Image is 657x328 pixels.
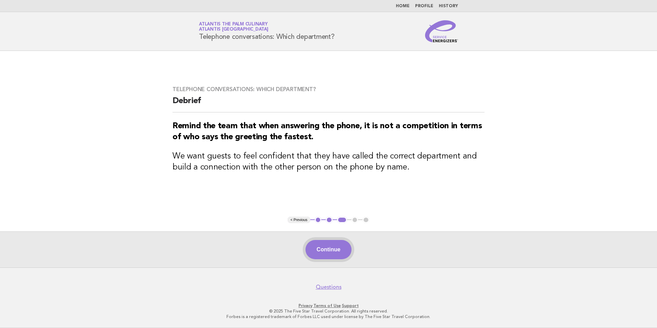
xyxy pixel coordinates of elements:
[425,20,458,42] img: Service Energizers
[313,303,341,308] a: Terms of Use
[299,303,312,308] a: Privacy
[415,4,433,8] a: Profile
[172,86,485,93] h3: Telephone conversations: Which department?
[288,217,310,223] button: < Previous
[172,151,485,173] h3: We want guests to feel confident that they have called the correct department and build a connect...
[172,122,482,141] strong: Remind the team that when answering the phone, it is not a competition in terms of who says the g...
[199,22,268,32] a: Atlantis The Palm CulinaryAtlantis [GEOGRAPHIC_DATA]
[118,308,539,314] p: © 2025 The Five Star Travel Corporation. All rights reserved.
[118,314,539,319] p: Forbes is a registered trademark of Forbes LLC used under license by The Five Star Travel Corpora...
[199,28,268,32] span: Atlantis [GEOGRAPHIC_DATA]
[305,240,351,259] button: Continue
[199,22,335,40] h1: Telephone conversations: Which department?
[396,4,410,8] a: Home
[326,217,333,223] button: 2
[439,4,458,8] a: History
[315,217,322,223] button: 1
[118,303,539,308] p: · ·
[342,303,359,308] a: Support
[316,284,342,291] a: Questions
[172,96,485,112] h2: Debrief
[337,217,347,223] button: 3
